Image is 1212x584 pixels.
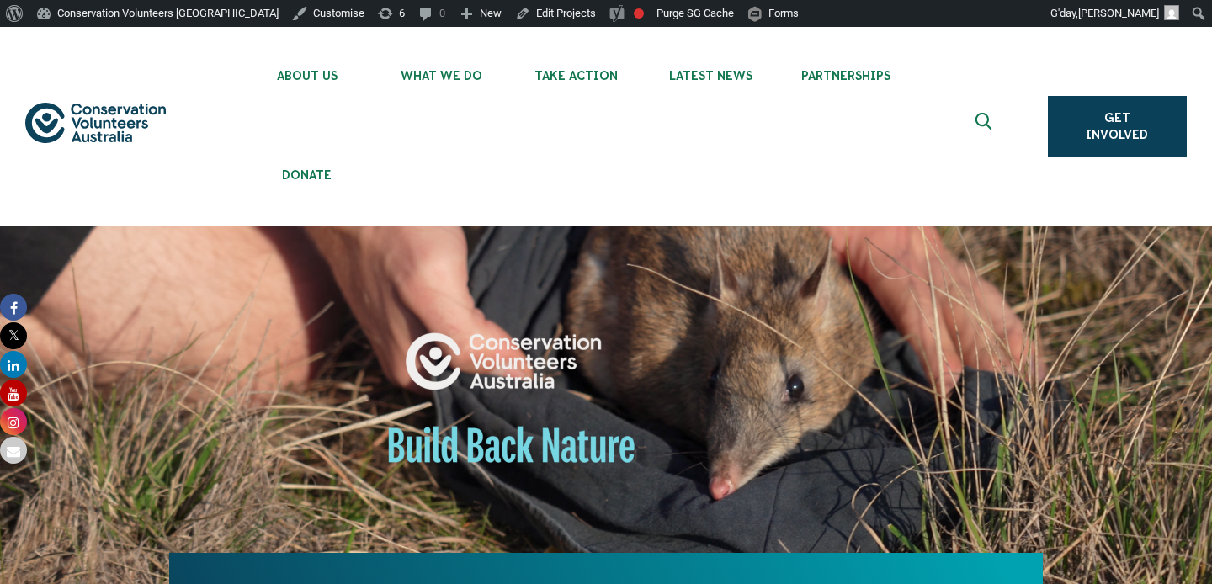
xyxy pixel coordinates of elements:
[644,69,779,82] span: Latest News
[25,103,166,144] img: logo.svg
[240,69,375,82] span: About Us
[509,69,644,82] span: Take Action
[375,27,509,126] li: What We Do
[240,27,375,126] li: About Us
[975,113,996,140] span: Expand search box
[375,69,509,82] span: What We Do
[1078,7,1159,19] span: [PERSON_NAME]
[965,106,1006,146] button: Expand search box Close search box
[634,8,644,19] div: Focus keyphrase not set
[240,168,375,182] span: Donate
[509,27,644,126] li: Take Action
[1048,96,1187,157] a: Get Involved
[779,69,913,82] span: Partnerships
